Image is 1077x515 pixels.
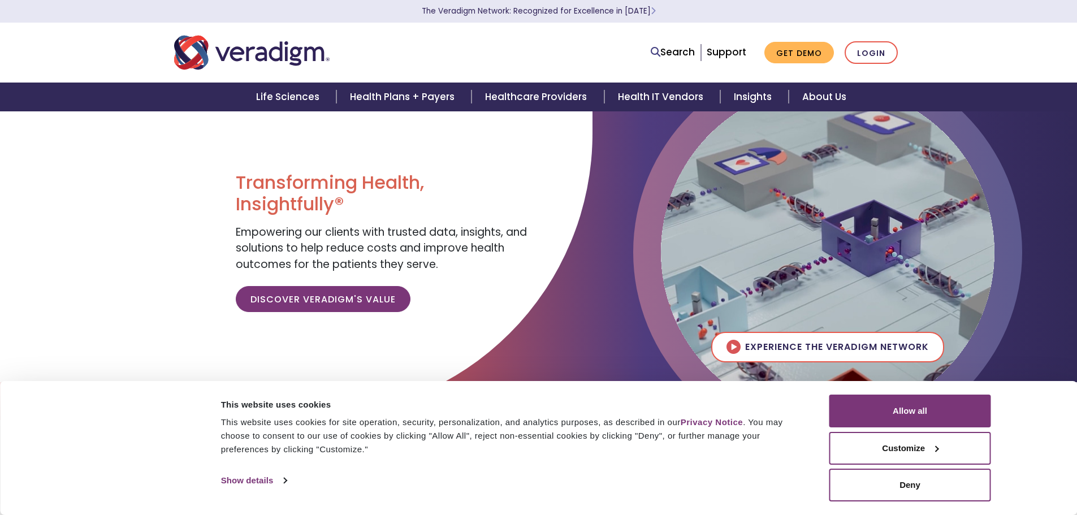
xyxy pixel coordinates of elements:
a: Life Sciences [243,83,336,111]
button: Customize [829,432,991,465]
span: Empowering our clients with trusted data, insights, and solutions to help reduce costs and improv... [236,224,527,272]
a: Support [707,45,746,59]
img: Veradigm logo [174,34,330,71]
a: Health Plans + Payers [336,83,472,111]
a: Search [651,45,695,60]
a: Privacy Notice [681,417,743,427]
div: This website uses cookies [221,398,804,412]
button: Deny [829,469,991,501]
a: About Us [789,83,860,111]
div: This website uses cookies for site operation, security, personalization, and analytics purposes, ... [221,416,804,456]
span: Learn More [651,6,656,16]
button: Allow all [829,395,991,427]
a: Discover Veradigm's Value [236,286,410,312]
a: Login [845,41,898,64]
a: The Veradigm Network: Recognized for Excellence in [DATE]Learn More [422,6,656,16]
h1: Transforming Health, Insightfully® [236,172,530,215]
a: Show details [221,472,287,489]
a: Healthcare Providers [472,83,604,111]
a: Get Demo [764,42,834,64]
a: Insights [720,83,789,111]
a: Health IT Vendors [604,83,720,111]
